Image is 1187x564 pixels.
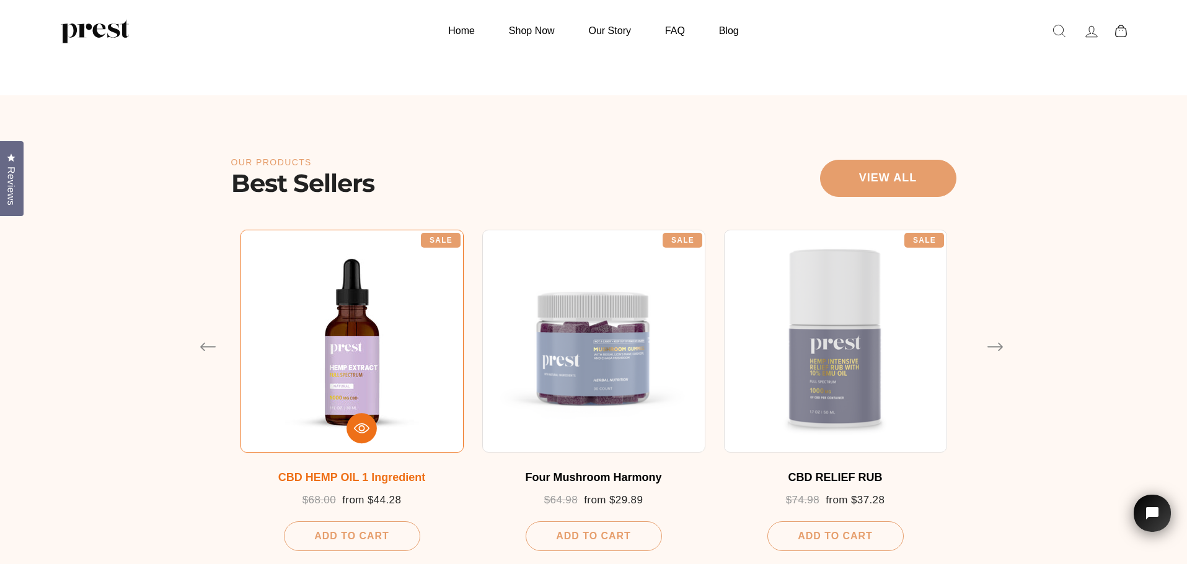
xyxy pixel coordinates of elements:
[736,494,935,507] div: from $37.28
[314,531,389,541] span: Add To Cart
[650,19,700,43] a: FAQ
[573,19,646,43] a: Our Story
[433,19,754,43] ul: Primary
[433,19,490,43] a: Home
[556,531,630,541] span: Add To Cart
[1118,477,1187,564] iframe: Tidio Chat
[493,19,570,43] a: Shop Now
[495,471,693,485] div: Four Mushroom Harmony
[61,19,129,43] img: PREST ORGANICS
[482,230,705,550] a: Four Mushroom Harmony $64.98 from $29.89 Add To Cart
[240,230,464,550] a: CBD HEMP OIL 1 Ingredient $68.00 from $44.28 Add To Cart
[820,160,956,197] a: View all
[231,157,374,168] p: Our Products
[544,494,578,506] span: $64.98
[231,168,374,199] h2: Best Sellers
[663,233,702,248] div: Sale
[786,494,819,506] span: $74.98
[253,494,451,507] div: from $44.28
[421,233,461,248] div: Sale
[736,471,935,485] div: CBD RELIEF RUB
[798,531,872,541] span: Add To Cart
[302,494,336,506] span: $68.00
[904,233,944,248] div: Sale
[3,167,19,206] span: Reviews
[704,19,754,43] a: Blog
[253,471,451,485] div: CBD HEMP OIL 1 Ingredient
[495,494,693,507] div: from $29.89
